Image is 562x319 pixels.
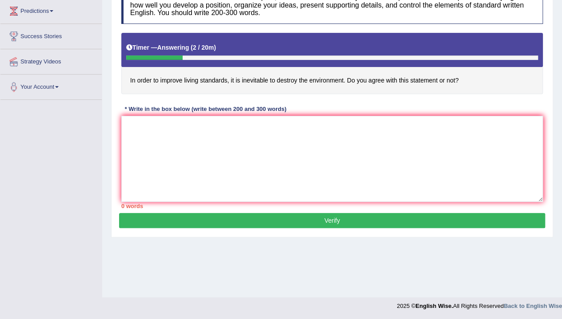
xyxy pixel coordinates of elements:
[121,105,290,114] div: * Write in the box below (write between 200 and 300 words)
[0,75,102,97] a: Your Account
[504,303,562,309] a: Back to English Wise
[126,44,216,51] h5: Timer —
[415,303,453,309] strong: English Wise.
[397,297,562,310] div: 2025 © All Rights Reserved
[191,44,193,51] b: (
[193,44,214,51] b: 2 / 20m
[214,44,216,51] b: )
[119,213,545,228] button: Verify
[121,202,543,210] div: 0 words
[157,44,189,51] b: Answering
[0,49,102,71] a: Strategy Videos
[0,24,102,46] a: Success Stories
